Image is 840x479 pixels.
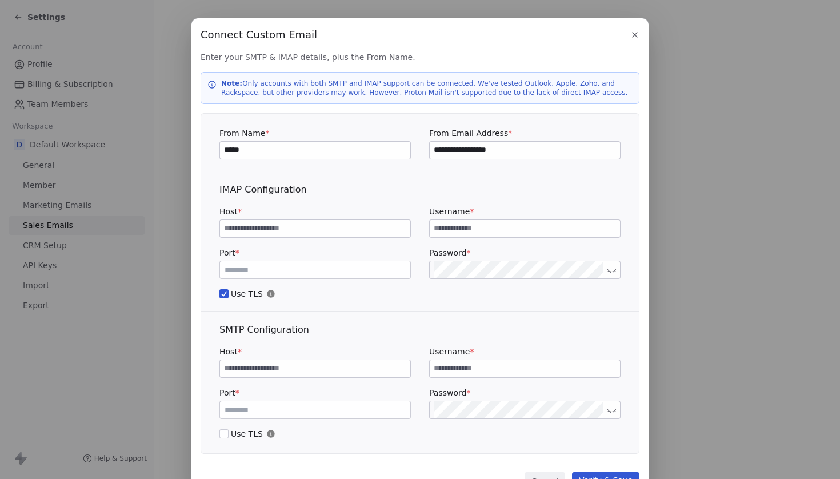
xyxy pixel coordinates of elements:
button: Use TLS [219,428,229,440]
button: Use TLS [219,288,229,300]
span: Use TLS [219,288,621,300]
label: Port [219,247,411,258]
label: From Name [219,127,411,139]
label: Username [429,346,621,357]
div: IMAP Configuration [219,183,621,197]
div: SMTP Configuration [219,323,621,337]
p: Only accounts with both SMTP and IMAP support can be connected. We've tested Outlook, Apple, Zoho... [221,79,633,97]
label: Host [219,206,411,217]
label: Host [219,346,411,357]
label: Username [429,206,621,217]
label: Password [429,387,621,398]
strong: Note: [221,79,242,87]
label: Password [429,247,621,258]
span: Use TLS [219,428,621,440]
label: From Email Address [429,127,621,139]
span: Enter your SMTP & IMAP details, plus the From Name. [201,51,639,63]
span: Connect Custom Email [201,27,317,42]
label: Port [219,387,411,398]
